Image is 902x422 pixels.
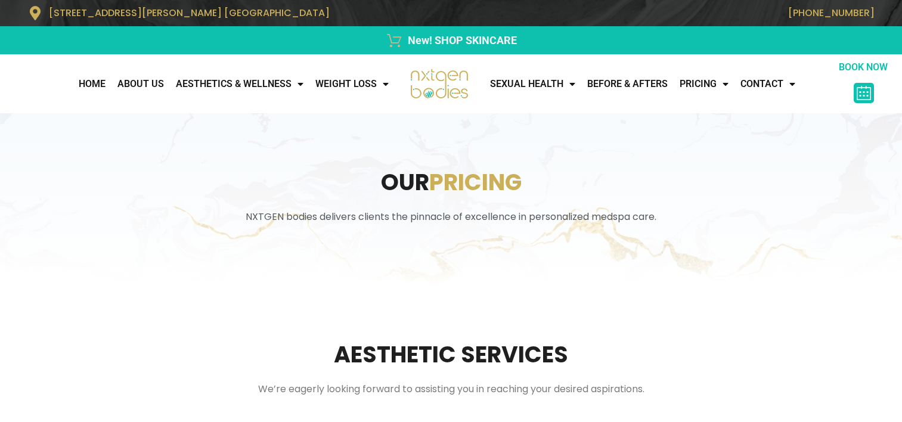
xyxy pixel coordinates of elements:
[734,72,801,96] a: CONTACT
[581,72,674,96] a: Before & Afters
[73,72,111,96] a: Home
[22,166,881,198] h1: our
[484,72,838,96] nav: Menu
[126,382,776,396] div: We’re eagerly looking forward to assisting you in reaching your desired aspirations.
[28,32,875,48] a: New! SHOP SKINCARE
[674,72,734,96] a: Pricing
[111,72,170,96] a: About Us
[6,72,395,96] nav: Menu
[126,339,776,370] h2: Aesthetic Services
[22,210,881,224] p: NXTGEN bodies delivers clients the pinnacle of excellence in personalized medspa care.
[429,166,522,198] span: Pricing
[405,32,517,48] span: New! SHOP SKINCARE
[457,7,875,18] p: [PHONE_NUMBER]
[170,72,309,96] a: AESTHETICS & WELLNESS
[484,72,581,96] a: Sexual Health
[837,60,889,75] p: BOOK NOW
[309,72,395,96] a: WEIGHT LOSS
[49,6,330,20] span: [STREET_ADDRESS][PERSON_NAME] [GEOGRAPHIC_DATA]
